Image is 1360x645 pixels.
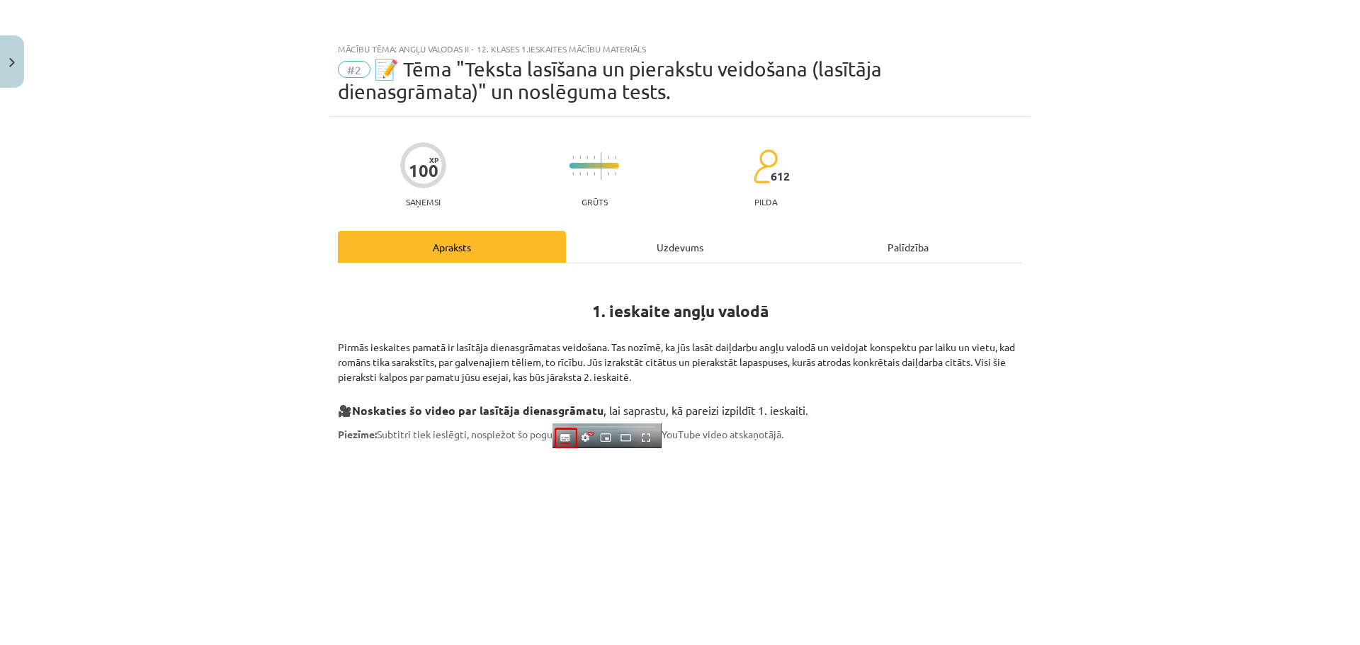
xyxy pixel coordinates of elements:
img: students-c634bb4e5e11cddfef0936a35e636f08e4e9abd3cc4e673bd6f9a4125e45ecb1.svg [753,149,778,184]
strong: 1. ieskaite angļu valodā [592,301,769,321]
img: icon-short-line-57e1e144782c952c97e751825c79c345078a6d821885a25fce030b3d8c18986b.svg [586,172,588,176]
img: icon-short-line-57e1e144782c952c97e751825c79c345078a6d821885a25fce030b3d8c18986b.svg [594,172,595,176]
span: XP [429,156,438,164]
img: icon-short-line-57e1e144782c952c97e751825c79c345078a6d821885a25fce030b3d8c18986b.svg [579,172,581,176]
p: Saņemsi [400,197,446,207]
img: icon-short-line-57e1e144782c952c97e751825c79c345078a6d821885a25fce030b3d8c18986b.svg [572,156,574,159]
strong: Noskaties šo video par lasītāja dienasgrāmatu [352,403,603,418]
img: icon-short-line-57e1e144782c952c97e751825c79c345078a6d821885a25fce030b3d8c18986b.svg [608,172,609,176]
span: #2 [338,61,370,78]
div: 100 [409,161,438,181]
p: pilda [754,197,777,207]
img: icon-short-line-57e1e144782c952c97e751825c79c345078a6d821885a25fce030b3d8c18986b.svg [608,156,609,159]
strong: Piezīme: [338,428,377,440]
h3: 🎥 , lai saprastu, kā pareizi izpildīt 1. ieskaiti. [338,393,1022,419]
span: 📝 Tēma "Teksta lasīšana un pierakstu veidošana (lasītāja dienasgrāmata)" un noslēguma tests. [338,57,882,103]
div: Uzdevums [566,231,794,263]
img: icon-short-line-57e1e144782c952c97e751825c79c345078a6d821885a25fce030b3d8c18986b.svg [579,156,581,159]
span: 612 [771,170,790,183]
p: Pirmās ieskaites pamatā ir lasītāja dienasgrāmatas veidošana. Tas nozīmē, ka jūs lasāt daiļdarbu ... [338,325,1022,384]
img: icon-short-line-57e1e144782c952c97e751825c79c345078a6d821885a25fce030b3d8c18986b.svg [615,172,616,176]
span: Subtitri tiek ieslēgti, nospiežot šo pogu YouTube video atskaņotājā. [338,428,783,440]
div: Apraksts [338,231,566,263]
img: icon-short-line-57e1e144782c952c97e751825c79c345078a6d821885a25fce030b3d8c18986b.svg [615,156,616,159]
img: icon-long-line-d9ea69661e0d244f92f715978eff75569469978d946b2353a9bb055b3ed8787d.svg [601,152,602,180]
div: Mācību tēma: Angļu valodas ii - 12. klases 1.ieskaites mācību materiāls [338,44,1022,54]
img: icon-short-line-57e1e144782c952c97e751825c79c345078a6d821885a25fce030b3d8c18986b.svg [572,172,574,176]
img: icon-close-lesson-0947bae3869378f0d4975bcd49f059093ad1ed9edebbc8119c70593378902aed.svg [9,58,15,67]
img: icon-short-line-57e1e144782c952c97e751825c79c345078a6d821885a25fce030b3d8c18986b.svg [586,156,588,159]
p: Grūts [582,197,608,207]
div: Palīdzība [794,231,1022,263]
img: icon-short-line-57e1e144782c952c97e751825c79c345078a6d821885a25fce030b3d8c18986b.svg [594,156,595,159]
